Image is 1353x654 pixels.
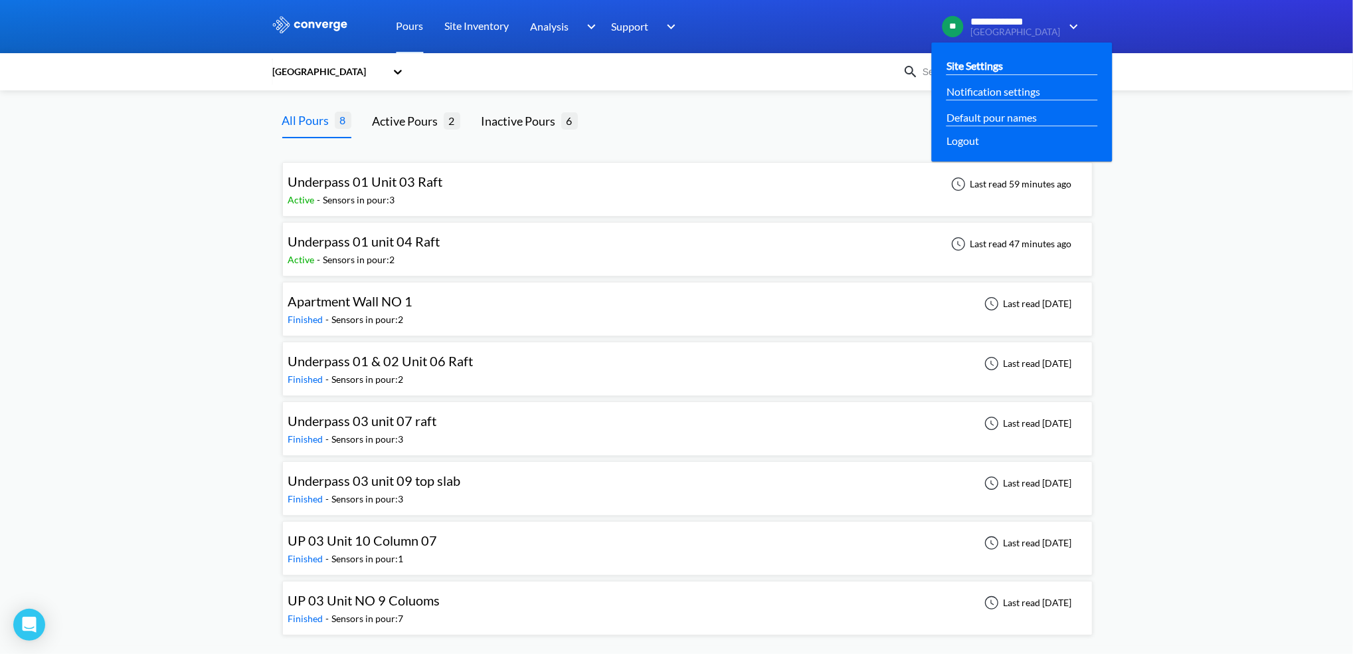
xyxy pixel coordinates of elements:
[658,19,679,35] img: downArrow.svg
[272,64,386,79] div: [GEOGRAPHIC_DATA]
[282,417,1093,428] a: Underpass 03 unit 07 raftFinished-Sensors in pour:3Last read [DATE]
[288,613,326,624] span: Finished
[373,112,444,130] div: Active Pours
[903,64,919,80] img: icon-search.svg
[326,613,332,624] span: -
[326,553,332,564] span: -
[1061,19,1082,35] img: downArrow.svg
[288,493,326,504] span: Finished
[531,18,569,35] span: Analysis
[977,595,1076,611] div: Last read [DATE]
[323,253,395,267] div: Sensors in pour: 2
[288,433,326,445] span: Finished
[612,18,649,35] span: Support
[288,473,461,489] span: Underpass 03 unit 09 top slab
[919,64,1079,79] input: Search for a pour by name
[977,296,1076,312] div: Last read [DATE]
[332,432,404,447] div: Sensors in pour: 3
[288,233,440,249] span: Underpass 01 unit 04 Raft
[332,492,404,506] div: Sensors in pour: 3
[288,314,326,325] span: Finished
[288,532,438,548] span: UP 03 Unit 10 Column 07
[272,16,349,33] img: logo_ewhite.svg
[335,112,351,128] span: 8
[288,254,317,265] span: Active
[977,475,1076,491] div: Last read [DATE]
[13,609,45,641] div: Open Intercom Messenger
[977,535,1076,551] div: Last read [DATE]
[332,312,404,327] div: Sensors in pour: 2
[282,237,1093,249] a: Underpass 01 unit 04 RaftActive-Sensors in pour:2Last read 47 minutes ago
[288,553,326,564] span: Finished
[288,173,443,189] span: Underpass 01 Unit 03 Raft
[944,176,1076,192] div: Last read 59 minutes ago
[282,297,1093,308] a: Apartment Wall NO 1Finished-Sensors in pour:2Last read [DATE]
[288,413,437,429] span: Underpass 03 unit 07 raft
[326,433,332,445] span: -
[288,353,474,369] span: Underpass 01 & 02 Unit 06 Raft
[288,374,326,385] span: Finished
[947,57,1003,74] a: Site Settings
[326,314,332,325] span: -
[326,493,332,504] span: -
[288,592,440,608] span: UP 03 Unit NO 9 Coluoms
[282,177,1093,189] a: Underpass 01 Unit 03 RaftActive-Sensors in pour:3Last read 59 minutes ago
[977,415,1076,431] div: Last read [DATE]
[944,236,1076,252] div: Last read 47 minutes ago
[947,132,979,149] span: Logout
[282,596,1093,607] a: UP 03 Unit NO 9 ColuomsFinished-Sensors in pour:7Last read [DATE]
[326,374,332,385] span: -
[332,552,404,566] div: Sensors in pour: 1
[317,194,323,205] span: -
[282,111,335,130] div: All Pours
[323,193,395,207] div: Sensors in pour: 3
[578,19,599,35] img: downArrow.svg
[971,27,1061,37] span: [GEOGRAPHIC_DATA]
[482,112,561,130] div: Inactive Pours
[282,357,1093,368] a: Underpass 01 & 02 Unit 06 RaftFinished-Sensors in pour:2Last read [DATE]
[332,372,404,387] div: Sensors in pour: 2
[947,109,1037,126] a: Default pour names
[332,611,404,626] div: Sensors in pour: 7
[561,112,578,129] span: 6
[282,477,1093,488] a: Underpass 03 unit 09 top slabFinished-Sensors in pour:3Last read [DATE]
[288,194,317,205] span: Active
[288,293,413,309] span: Apartment Wall NO 1
[977,356,1076,372] div: Last read [DATE]
[947,83,1040,100] a: Notification settings
[282,536,1093,548] a: UP 03 Unit 10 Column 07Finished-Sensors in pour:1Last read [DATE]
[317,254,323,265] span: -
[444,112,460,129] span: 2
